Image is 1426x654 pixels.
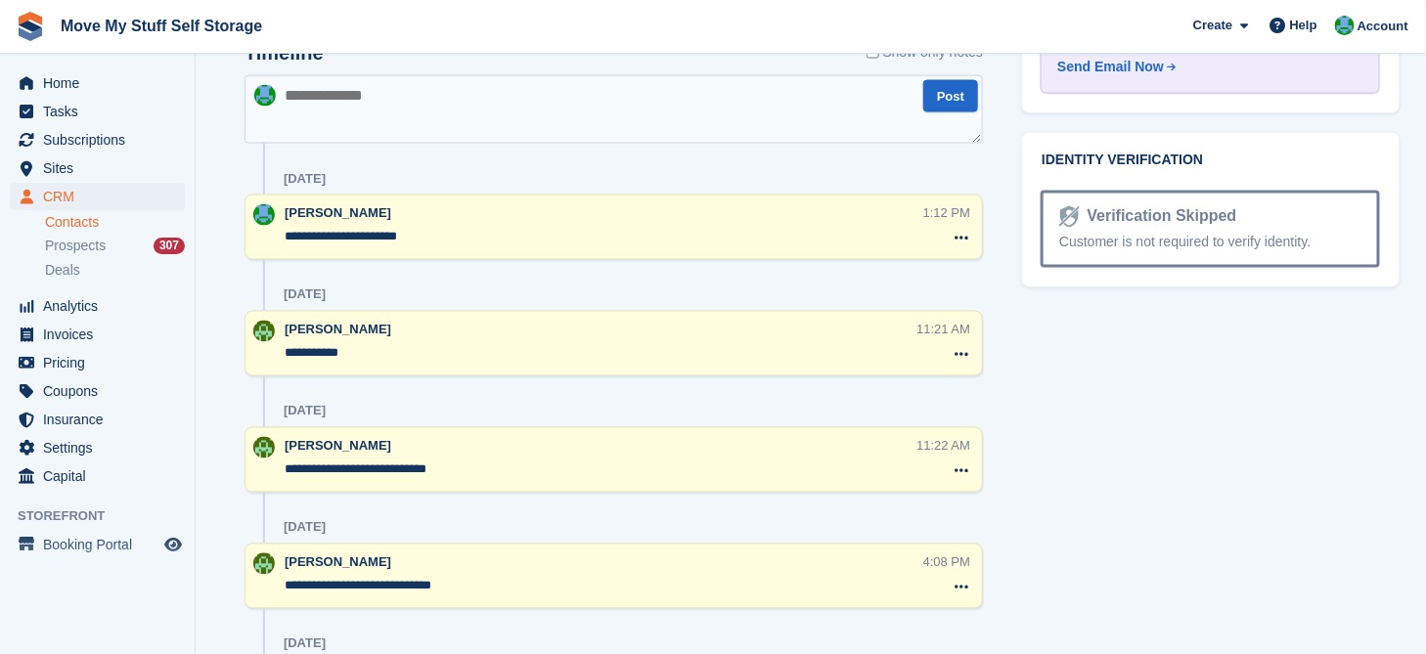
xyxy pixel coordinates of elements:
div: [DATE] [284,404,326,419]
span: Invoices [43,321,160,348]
span: [PERSON_NAME] [285,206,391,221]
span: [PERSON_NAME] [285,555,391,570]
span: Prospects [45,237,106,255]
h2: Timeline [245,42,324,65]
a: menu [10,154,185,182]
a: Prospects 307 [45,236,185,256]
div: 1:12 PM [923,204,970,223]
div: [DATE] [284,636,326,652]
img: Dan [253,204,275,226]
a: menu [10,377,185,405]
a: menu [10,349,185,376]
img: Identity Verification Ready [1059,206,1079,228]
div: [DATE] [284,287,326,303]
span: Account [1358,17,1408,36]
img: Dan [254,85,276,107]
a: Move My Stuff Self Storage [53,10,270,42]
a: menu [10,292,185,320]
span: Booking Portal [43,531,160,558]
span: Create [1193,16,1232,35]
div: [DATE] [284,520,326,536]
span: Insurance [43,406,160,433]
span: Sites [43,154,160,182]
div: 11:21 AM [916,321,970,339]
img: Dan [1335,16,1355,35]
span: [PERSON_NAME] [285,323,391,337]
a: menu [10,321,185,348]
span: Subscriptions [43,126,160,153]
div: 307 [154,238,185,254]
span: Help [1290,16,1317,35]
a: menu [10,434,185,461]
span: Pricing [43,349,160,376]
div: 4:08 PM [923,553,970,572]
img: Joel Booth [253,553,275,575]
span: Tasks [43,98,160,125]
img: stora-icon-8386f47178a22dfd0bd8f6a31ec36ba5ce8667c1dd55bd0f319d3a0aa187defe.svg [16,12,45,41]
div: [DATE] [284,171,326,187]
img: Joel Booth [253,437,275,458]
div: Send Email Now [1057,57,1164,77]
a: Preview store [161,533,185,556]
span: [PERSON_NAME] [285,439,391,454]
span: Storefront [18,506,195,526]
span: Capital [43,462,160,490]
span: Coupons [43,377,160,405]
a: menu [10,69,185,97]
a: Contacts [45,213,185,232]
span: Home [43,69,160,97]
a: menu [10,531,185,558]
div: Customer is not required to verify identity. [1059,233,1361,253]
a: menu [10,183,185,210]
span: Deals [45,261,80,280]
span: Analytics [43,292,160,320]
a: Deals [45,260,185,281]
img: Joel Booth [253,321,275,342]
a: menu [10,126,185,153]
a: menu [10,98,185,125]
button: Post [923,80,978,112]
a: menu [10,406,185,433]
span: Settings [43,434,160,461]
span: CRM [43,183,160,210]
a: menu [10,462,185,490]
h2: Identity verification [1042,153,1380,168]
div: 11:22 AM [916,437,970,456]
div: Verification Skipped [1080,205,1237,229]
